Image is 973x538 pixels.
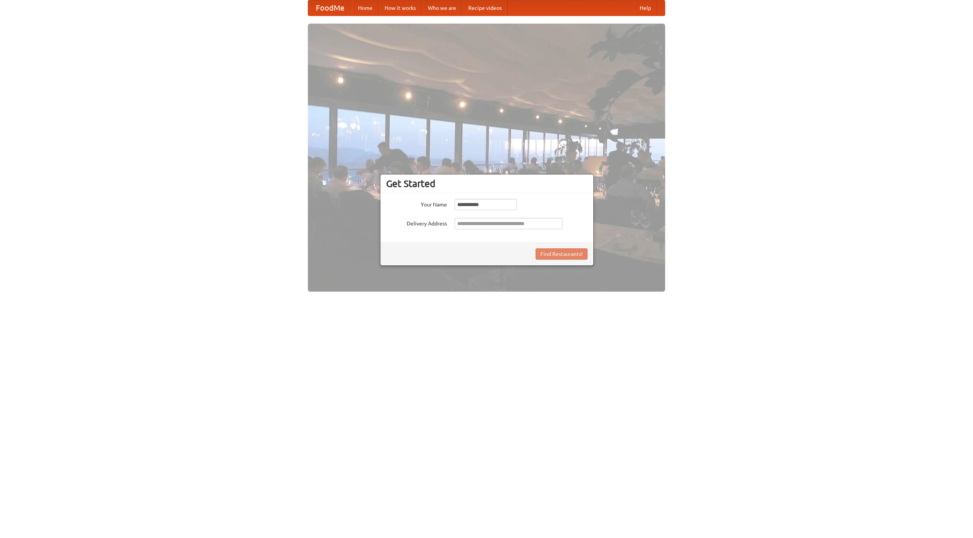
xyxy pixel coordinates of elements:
a: Recipe videos [462,0,508,16]
label: Delivery Address [386,218,447,227]
a: Who we are [422,0,462,16]
label: Your Name [386,199,447,208]
h3: Get Started [386,178,588,189]
button: Find Restaurants! [536,248,588,260]
a: FoodMe [308,0,352,16]
a: Help [634,0,657,16]
a: Home [352,0,379,16]
a: How it works [379,0,422,16]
